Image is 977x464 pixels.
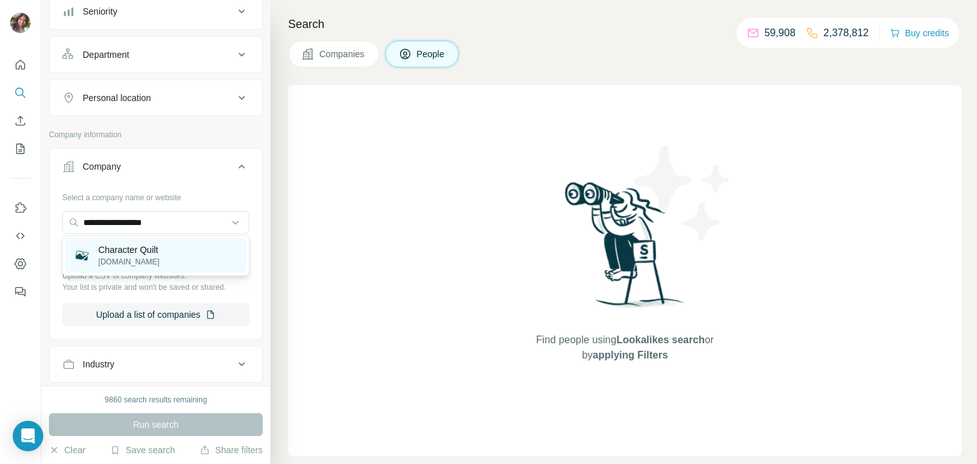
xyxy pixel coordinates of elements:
span: Find people using or by [523,332,726,363]
div: Seniority [83,5,117,18]
div: Company [83,160,121,173]
button: Use Surfe API [10,224,31,247]
button: Enrich CSV [10,109,31,132]
p: Upload a CSV of company websites. [62,270,249,282]
button: Department [50,39,262,70]
div: Open Intercom Messenger [13,421,43,451]
img: Surfe Illustration - Stars [625,136,740,250]
img: Avatar [10,13,31,33]
button: Upload a list of companies [62,303,249,326]
img: Surfe Illustration - Woman searching with binoculars [559,179,691,320]
button: My lists [10,137,31,160]
button: Clear [49,444,85,456]
p: 2,378,812 [824,25,869,41]
span: People [417,48,446,60]
div: Industry [83,358,114,371]
p: Your list is private and won't be saved or shared. [62,282,249,293]
div: Personal location [83,92,151,104]
button: Use Surfe on LinkedIn [10,196,31,219]
img: Character Quilt [73,247,91,264]
button: Company [50,151,262,187]
p: Company information [49,129,263,140]
span: applying Filters [593,350,668,360]
p: 59,908 [765,25,796,41]
button: Save search [110,444,175,456]
p: [DOMAIN_NAME] [99,256,160,268]
button: Buy credits [890,24,949,42]
div: Department [83,48,129,61]
p: Character Quilt [99,243,160,256]
button: Search [10,81,31,104]
button: Quick start [10,53,31,76]
h4: Search [288,15,962,33]
button: Dashboard [10,252,31,275]
button: Personal location [50,83,262,113]
div: 9860 search results remaining [105,394,207,406]
span: Companies [319,48,366,60]
div: Select a company name or website [62,187,249,203]
button: Feedback [10,280,31,303]
button: Share filters [200,444,263,456]
button: Industry [50,349,262,379]
span: Lookalikes search [616,334,705,345]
